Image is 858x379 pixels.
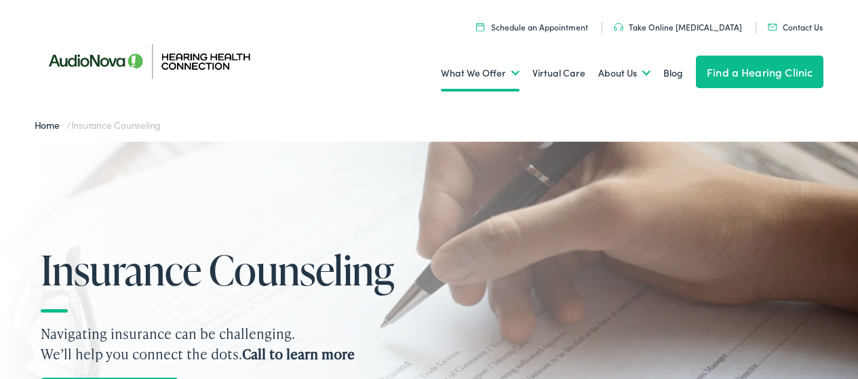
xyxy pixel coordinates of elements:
[663,48,683,98] a: Blog
[614,21,742,33] a: Take Online [MEDICAL_DATA]
[614,23,623,31] img: utility icon
[35,118,66,132] a: Home
[441,48,520,98] a: What We Offer
[41,323,817,364] p: Navigating insurance can be challenging. We’ll help you connect the dots.
[35,118,161,132] span: /
[598,48,650,98] a: About Us
[476,21,588,33] a: Schedule an Appointment
[71,118,161,132] span: Insurance Counseling
[696,56,823,88] a: Find a Hearing Clinic
[242,344,355,363] strong: Call to learn more
[768,24,777,31] img: utility icon
[41,247,421,292] h1: Insurance Counseling
[476,22,484,31] img: utility icon
[768,21,823,33] a: Contact Us
[532,48,585,98] a: Virtual Care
